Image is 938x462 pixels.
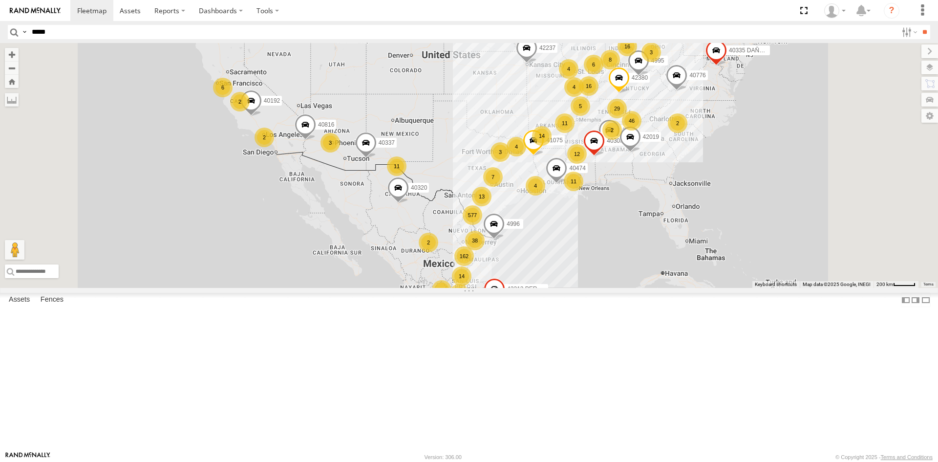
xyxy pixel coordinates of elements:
img: rand-logo.svg [10,7,61,14]
div: 4 [526,176,545,196]
div: 16 [618,37,637,56]
div: Carlos Ortiz [821,3,849,18]
div: 11 [564,172,583,191]
div: 235 [449,284,469,304]
div: 6 [584,55,603,74]
span: 42380 [632,74,648,81]
div: 8 [600,50,620,69]
div: 38 [465,231,485,250]
span: 40816 [318,121,334,128]
div: 2 [419,233,438,252]
label: Hide Summary Table [921,293,931,307]
div: 2 [255,128,274,147]
a: Visit our Website [5,452,50,462]
div: 162 [454,246,474,266]
button: Keyboard shortcuts [755,281,797,288]
div: 4 [507,137,526,156]
div: 14 [452,266,471,286]
div: 6 [213,78,233,97]
button: Map Scale: 200 km per 42 pixels [874,281,918,288]
label: Search Query [21,25,28,39]
div: 16 [579,76,598,96]
div: 3 [641,43,661,62]
div: 2 [668,113,687,133]
button: Zoom out [5,61,19,75]
div: 7 [483,167,503,187]
div: 4 [559,59,578,79]
div: 5 [571,96,590,116]
div: 3 [490,142,510,162]
span: 4995 [651,57,664,64]
label: Dock Summary Table to the Left [901,293,911,307]
div: 13 [472,187,491,206]
span: 40192 [264,97,280,104]
span: Map data ©2025 Google, INEGI [803,282,871,287]
label: Measure [5,93,19,107]
div: 12 [567,144,587,164]
div: 2 [602,120,622,140]
button: Zoom in [5,48,19,61]
div: 46 [622,111,641,131]
span: 4996 [507,220,520,227]
span: 41075 [546,136,562,143]
span: 40320 [411,184,427,191]
div: 14 [532,126,552,146]
div: 577 [463,205,482,225]
i: ? [884,3,899,19]
a: Terms and Conditions [881,454,933,460]
span: 40337 [379,139,395,146]
span: 40474 [569,165,585,172]
label: Dock Summary Table to the Right [911,293,920,307]
label: Fences [36,293,68,307]
div: 29 [607,99,627,118]
span: 42237 [539,44,555,51]
div: 4 [564,77,584,97]
div: Version: 306.00 [425,454,462,460]
span: 200 km [876,282,893,287]
span: 40308 [607,137,623,144]
span: 40335 DAÑADO [729,47,772,54]
div: 11 [555,113,575,133]
div: 2 [230,92,250,111]
label: Search Filter Options [898,25,919,39]
label: Map Settings [921,109,938,123]
span: 42019 [643,133,659,140]
div: 26 [432,280,451,300]
span: 42313 PERDIDO [507,286,552,292]
span: 40776 [689,71,705,78]
div: 3 [320,133,340,153]
label: Assets [4,293,35,307]
div: © Copyright 2025 - [835,454,933,460]
button: Zoom Home [5,75,19,88]
button: Drag Pegman onto the map to open Street View [5,240,24,260]
a: Terms (opens in new tab) [923,283,934,286]
div: 11 [387,156,406,176]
